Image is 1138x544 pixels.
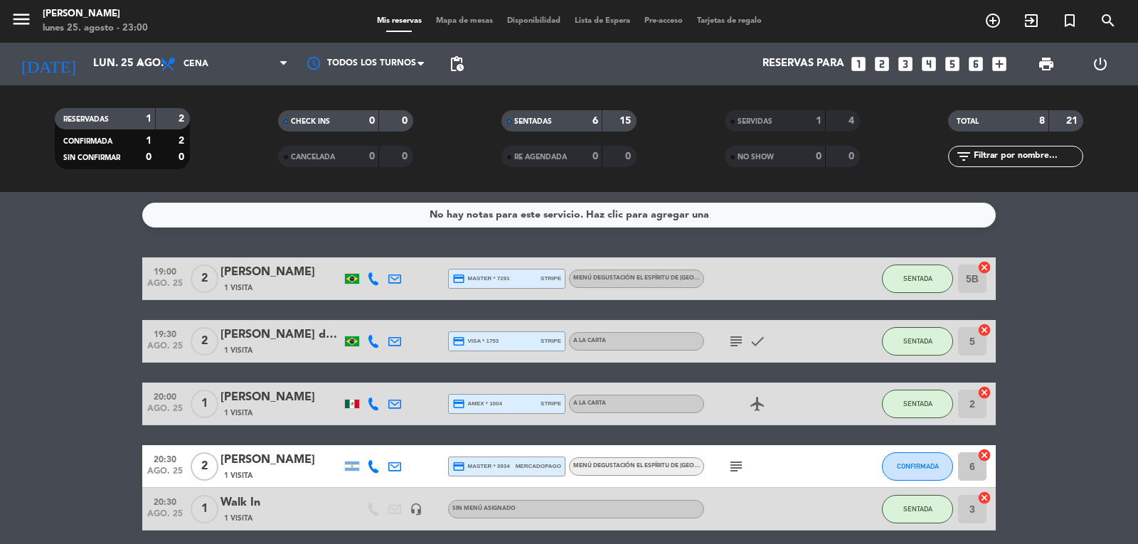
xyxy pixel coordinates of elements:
[43,21,148,36] div: lunes 25. agosto - 23:00
[592,116,598,126] strong: 6
[369,116,375,126] strong: 0
[147,450,183,466] span: 20:30
[573,338,606,343] span: A la carta
[541,274,561,283] span: stripe
[957,118,979,125] span: TOTAL
[762,58,844,70] span: Reservas para
[882,452,953,481] button: CONFIRMADA
[568,17,637,25] span: Lista de Espera
[592,151,598,161] strong: 0
[11,48,86,80] i: [DATE]
[514,118,552,125] span: SENTADAS
[849,116,857,126] strong: 4
[882,327,953,356] button: SENTADA
[637,17,690,25] span: Pre-acceso
[1066,116,1080,126] strong: 21
[903,400,932,407] span: SENTADA
[11,9,32,30] i: menu
[429,17,500,25] span: Mapa de mesas
[191,495,218,523] span: 1
[500,17,568,25] span: Disponibilidad
[43,7,148,21] div: [PERSON_NAME]
[430,207,709,223] div: No hay notas para este servicio. Haz clic para agregar una
[967,55,985,73] i: looks_6
[184,59,208,69] span: Cena
[728,458,745,475] i: subject
[224,282,252,294] span: 1 Visita
[816,116,821,126] strong: 1
[191,265,218,293] span: 2
[882,495,953,523] button: SENTADA
[625,151,634,161] strong: 0
[147,262,183,279] span: 19:00
[977,385,991,400] i: cancel
[410,503,422,516] i: headset_mic
[452,460,510,473] span: master * 3934
[452,398,502,410] span: amex * 1004
[179,136,187,146] strong: 2
[448,55,465,73] span: pending_actions
[882,390,953,418] button: SENTADA
[452,335,465,348] i: credit_card
[291,154,335,161] span: CANCELADA
[147,466,183,483] span: ago. 25
[452,398,465,410] i: credit_card
[920,55,938,73] i: looks_4
[977,491,991,505] i: cancel
[728,333,745,350] i: subject
[224,345,252,356] span: 1 Visita
[738,154,774,161] span: NO SHOW
[573,400,606,406] span: A la carta
[516,462,561,471] span: mercadopago
[402,151,410,161] strong: 0
[619,116,634,126] strong: 15
[132,55,149,73] i: arrow_drop_down
[977,448,991,462] i: cancel
[370,17,429,25] span: Mis reservas
[179,114,187,124] strong: 2
[903,505,932,513] span: SENTADA
[191,327,218,356] span: 2
[1092,55,1109,73] i: power_settings_new
[1061,12,1078,29] i: turned_in_not
[146,152,151,162] strong: 0
[452,460,465,473] i: credit_card
[63,116,109,123] span: RESERVADAS
[690,17,769,25] span: Tarjetas de regalo
[452,272,510,285] span: master * 7291
[749,395,766,412] i: airplanemode_active
[147,325,183,341] span: 19:30
[990,55,1009,73] i: add_box
[191,390,218,418] span: 1
[1023,12,1040,29] i: exit_to_app
[816,151,821,161] strong: 0
[220,388,341,407] div: [PERSON_NAME]
[452,335,499,348] span: visa * 1753
[897,462,939,470] span: CONFIRMADA
[147,279,183,295] span: ago. 25
[220,451,341,469] div: [PERSON_NAME]
[224,407,252,419] span: 1 Visita
[11,9,32,35] button: menu
[63,154,120,161] span: SIN CONFIRMAR
[541,336,561,346] span: stripe
[147,341,183,358] span: ago. 25
[452,272,465,285] i: credit_card
[147,404,183,420] span: ago. 25
[903,274,932,282] span: SENTADA
[896,55,915,73] i: looks_3
[1039,116,1045,126] strong: 8
[943,55,962,73] i: looks_5
[147,493,183,509] span: 20:30
[849,151,857,161] strong: 0
[749,333,766,350] i: check
[1038,55,1055,73] span: print
[291,118,330,125] span: CHECK INS
[849,55,868,73] i: looks_one
[977,260,991,274] i: cancel
[224,513,252,524] span: 1 Visita
[402,116,410,126] strong: 0
[179,152,187,162] strong: 0
[738,118,772,125] span: SERVIDAS
[224,470,252,481] span: 1 Visita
